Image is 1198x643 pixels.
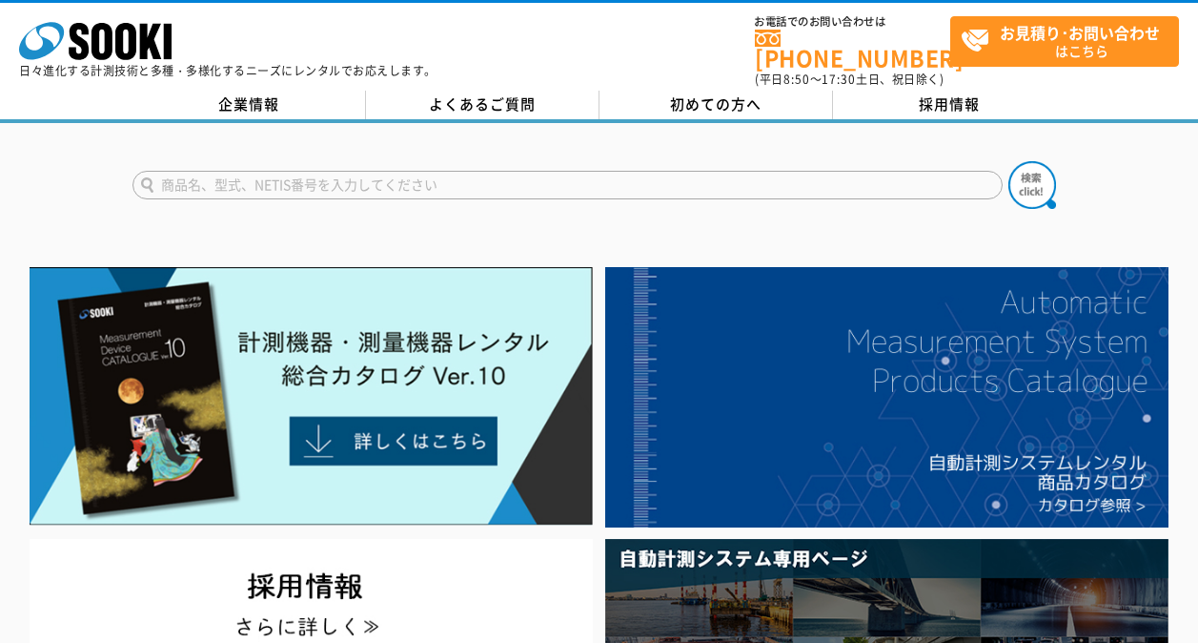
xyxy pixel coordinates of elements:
[755,30,950,69] a: [PHONE_NUMBER]
[961,17,1178,65] span: はこちら
[950,16,1179,67] a: お見積り･お問い合わせはこちら
[19,65,437,76] p: 日々進化する計測技術と多種・多様化するニーズにレンタルでお応えします。
[822,71,856,88] span: 17:30
[132,91,366,119] a: 企業情報
[670,93,761,114] span: 初めての方へ
[1000,21,1160,44] strong: お見積り･お問い合わせ
[833,91,1066,119] a: 採用情報
[783,71,810,88] span: 8:50
[599,91,833,119] a: 初めての方へ
[755,71,944,88] span: (平日 ～ 土日、祝日除く)
[366,91,599,119] a: よくあるご質問
[755,16,950,28] span: お電話でのお問い合わせは
[1008,161,1056,209] img: btn_search.png
[605,267,1168,528] img: 自動計測システムカタログ
[132,171,1003,199] input: 商品名、型式、NETIS番号を入力してください
[30,267,593,526] img: Catalog Ver10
